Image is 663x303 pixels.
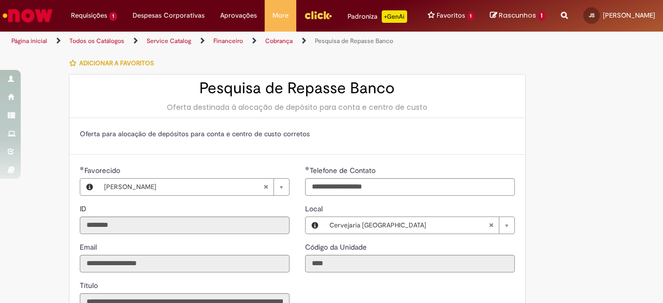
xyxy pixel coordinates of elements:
span: 1 [109,12,117,21]
span: Telefone de Contato [310,166,378,175]
span: Obrigatório Preenchido [305,166,310,170]
a: Financeiro [213,37,243,45]
input: Telefone de Contato [305,178,515,196]
span: Cervejaria [GEOGRAPHIC_DATA] [329,217,488,234]
label: Somente leitura - Título [80,280,100,291]
a: [PERSON_NAME]Limpar campo Favorecido [99,179,289,195]
span: 1 [538,11,545,21]
h2: Pesquisa de Repasse Banco [80,80,515,97]
span: [PERSON_NAME] [104,179,263,195]
label: Somente leitura - Email [80,242,99,252]
span: Favorecido, Juliana Ribeiro Soares Pereira [84,166,122,175]
button: Local, Visualizar este registro Cervejaria Rio de Janeiro [306,217,324,234]
span: Favoritos [437,10,465,21]
span: Somente leitura - ID [80,204,89,213]
abbr: Limpar campo Local [483,217,499,234]
label: Somente leitura - Código da Unidade [305,242,369,252]
a: Cobrança [265,37,293,45]
span: Obrigatório Preenchido [80,166,84,170]
div: Oferta destinada à alocação de depósito para conta e centro de custo [80,102,515,112]
label: Somente leitura - ID [80,204,89,214]
span: Requisições [71,10,107,21]
span: More [272,10,289,21]
p: +GenAi [382,10,407,23]
span: Somente leitura - Título [80,281,100,290]
span: JS [589,12,595,19]
img: ServiceNow [1,5,54,26]
span: [PERSON_NAME] [603,11,655,20]
a: Pesquisa de Repasse Banco [315,37,393,45]
input: Código da Unidade [305,255,515,272]
abbr: Limpar campo Favorecido [258,179,273,195]
button: Adicionar a Favoritos [69,52,160,74]
span: Local [305,204,325,213]
span: 1 [467,12,475,21]
div: Padroniza [348,10,407,23]
a: Service Catalog [147,37,191,45]
a: Página inicial [11,37,47,45]
a: Todos os Catálogos [69,37,124,45]
img: click_logo_yellow_360x200.png [304,7,332,23]
ul: Trilhas de página [8,32,434,51]
span: Aprovações [220,10,257,21]
input: Email [80,255,290,272]
input: ID [80,217,290,234]
span: Rascunhos [499,10,536,20]
span: Oferta para alocação de depósitos para conta e centro de custo corretos [80,129,310,138]
span: Adicionar a Favoritos [79,59,154,67]
a: Rascunhos [490,11,545,21]
span: Despesas Corporativas [133,10,205,21]
button: Favorecido, Visualizar este registro Juliana Ribeiro Soares Pereira [80,179,99,195]
a: Cervejaria [GEOGRAPHIC_DATA]Limpar campo Local [324,217,514,234]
